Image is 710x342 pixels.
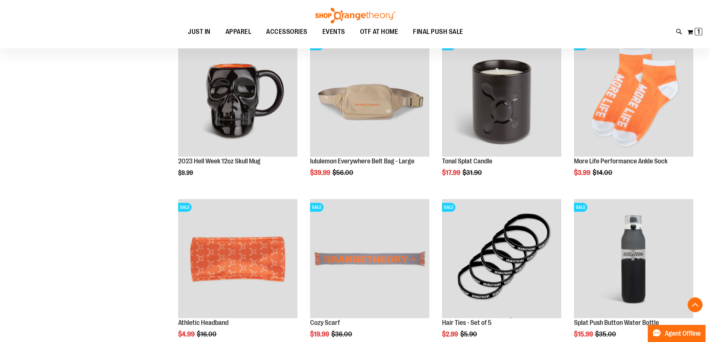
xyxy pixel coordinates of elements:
span: $31.90 [463,169,483,176]
span: Agent Offline [665,330,701,337]
span: $15.99 [574,330,594,338]
a: Product image for Cozy ScarfSALE [310,199,429,319]
a: Tonal Splat Candle [442,157,492,165]
a: Splat Push Button Water Bottle [574,319,659,326]
a: More Life Performance Ankle Sock [574,157,668,165]
span: $56.00 [332,169,354,176]
span: EVENTS [322,23,345,40]
div: product [438,34,565,195]
span: $3.99 [574,169,591,176]
span: SALE [178,203,192,212]
span: $17.99 [442,169,461,176]
span: SALE [442,203,455,212]
span: $16.00 [197,330,218,338]
div: product [570,34,697,195]
span: $39.99 [310,169,331,176]
span: $35.00 [595,330,617,338]
span: JUST IN [188,23,211,40]
span: FINAL PUSH SALE [413,23,463,40]
span: SALE [310,203,324,212]
img: Shop Orangetheory [314,8,396,23]
img: Product image for lululemon Everywhere Belt Bag Large [310,38,429,157]
img: Product image for Hell Week 12oz Skull Mug [178,38,297,157]
a: 2023 Hell Week 12oz Skull Mug [178,157,261,165]
span: $14.00 [593,169,613,176]
a: lululemon Everywhere Belt Bag - Large [310,157,414,165]
a: Product image for Tonal Splat CandleSALE [442,38,561,158]
a: Product image for Athletic HeadbandSALE [178,199,297,319]
span: OTF AT HOME [360,23,398,40]
button: Agent Offline [648,325,706,342]
div: product [174,34,301,195]
a: Hair Ties - Set of 5SALE [442,199,561,319]
span: ACCESSORIES [266,23,307,40]
span: SALE [574,203,587,212]
a: Product image for lululemon Everywhere Belt Bag LargeSALE [310,38,429,158]
img: Hair Ties - Set of 5 [442,199,561,318]
button: Back To Top [688,297,703,312]
a: Cozy Scarf [310,319,340,326]
span: $36.00 [331,330,353,338]
a: Product image for 25oz. Splat Push Button Water Bottle GreySALE [574,199,693,319]
img: Product image for More Life Performance Ankle Sock [574,38,693,157]
span: $4.99 [178,330,196,338]
span: 1 [697,28,700,35]
a: Product image for Hell Week 12oz Skull Mug [178,38,297,158]
img: Product image for 25oz. Splat Push Button Water Bottle Grey [574,199,693,318]
span: $9.99 [178,170,194,176]
a: Product image for More Life Performance Ankle SockSALE [574,38,693,158]
span: $5.90 [460,330,478,338]
div: product [306,34,433,195]
img: Product image for Cozy Scarf [310,199,429,318]
img: Product image for Athletic Headband [178,199,297,318]
span: APPAREL [225,23,252,40]
a: Hair Ties - Set of 5 [442,319,492,326]
span: $2.99 [442,330,459,338]
span: $19.99 [310,330,330,338]
img: Product image for Tonal Splat Candle [442,38,561,157]
a: Athletic Headband [178,319,228,326]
